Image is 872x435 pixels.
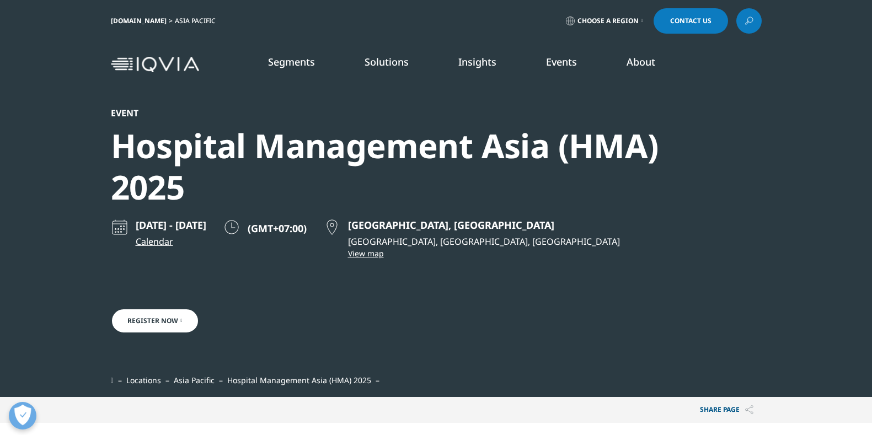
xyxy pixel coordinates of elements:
a: Asia Pacific [174,375,215,385]
button: Open Preferences [9,402,36,429]
a: Locations [126,375,161,385]
a: Segments [268,55,315,68]
a: Register now [111,308,199,334]
div: Asia Pacific [175,17,220,25]
a: About [627,55,655,68]
p: [DATE] - [DATE] [136,218,206,232]
p: Share PAGE [692,397,762,423]
img: Share PAGE [745,405,753,415]
img: clock [223,218,240,236]
a: Insights [458,55,496,68]
span: Choose a Region [577,17,639,25]
img: calendar [111,218,129,236]
img: IQVIA Healthcare Information Technology and Pharma Clinical Research Company [111,57,199,73]
a: Contact Us [654,8,728,34]
a: Calendar [136,235,206,248]
img: map point [323,218,341,236]
span: Hospital Management Asia (HMA) 2025 [227,375,371,385]
span: Contact Us [670,18,711,24]
a: Solutions [365,55,409,68]
div: Event [111,108,702,119]
p: [GEOGRAPHIC_DATA], [GEOGRAPHIC_DATA], [GEOGRAPHIC_DATA] [348,235,620,248]
p: [GEOGRAPHIC_DATA], [GEOGRAPHIC_DATA] [348,218,620,232]
button: Share PAGEShare PAGE [692,397,762,423]
nav: Primary [204,39,762,90]
p: (GMT+07:00) [248,222,307,235]
a: [DOMAIN_NAME] [111,16,167,25]
div: Hospital Management Asia (HMA) 2025 [111,125,702,208]
a: Events [546,55,577,68]
a: View map [348,248,620,259]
